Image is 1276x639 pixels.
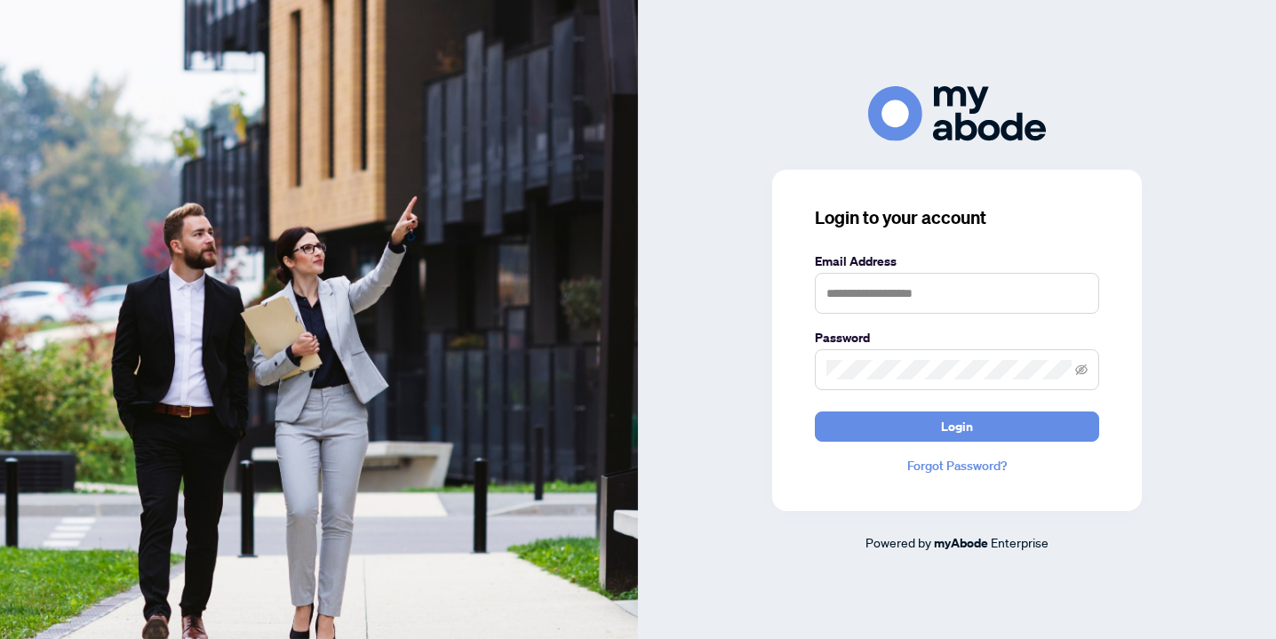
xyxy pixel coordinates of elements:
span: Login [941,412,973,441]
button: Login [815,411,1099,442]
a: Forgot Password? [815,456,1099,475]
label: Password [815,328,1099,347]
label: Email Address [815,252,1099,271]
span: eye-invisible [1075,363,1088,376]
img: ma-logo [868,86,1046,140]
a: myAbode [934,533,988,553]
h3: Login to your account [815,205,1099,230]
span: Powered by [865,534,931,550]
span: Enterprise [991,534,1049,550]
